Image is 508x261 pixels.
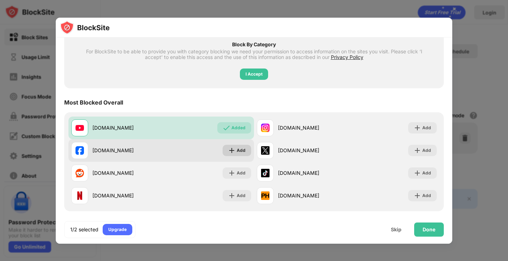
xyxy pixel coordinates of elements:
[261,146,270,155] img: favicons
[92,169,161,177] div: [DOMAIN_NAME]
[231,124,246,131] div: Added
[278,169,347,177] div: [DOMAIN_NAME]
[391,227,401,232] div: Skip
[75,146,84,155] img: favicons
[422,192,431,199] div: Add
[70,226,98,233] div: 1/2 selected
[278,192,347,199] div: [DOMAIN_NAME]
[77,49,431,60] div: For BlockSite to be able to provide you with category blocking we need your permission to access ...
[92,124,161,131] div: [DOMAIN_NAME]
[64,99,123,106] div: Most Blocked Overall
[75,124,84,132] img: favicons
[422,170,431,177] div: Add
[108,226,127,233] div: Upgrade
[422,124,431,131] div: Add
[75,191,84,200] img: favicons
[278,124,347,131] div: [DOMAIN_NAME]
[278,147,347,154] div: [DOMAIN_NAME]
[423,227,435,232] div: Done
[261,191,270,200] img: favicons
[246,71,262,78] div: I Accept
[422,147,431,154] div: Add
[261,169,270,177] img: favicons
[60,20,110,35] img: logo-blocksite.svg
[92,192,161,199] div: [DOMAIN_NAME]
[77,42,431,47] div: Block By Category
[331,54,363,60] span: Privacy Policy
[92,147,161,154] div: [DOMAIN_NAME]
[237,192,246,199] div: Add
[237,170,246,177] div: Add
[75,169,84,177] img: favicons
[261,124,270,132] img: favicons
[237,147,246,154] div: Add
